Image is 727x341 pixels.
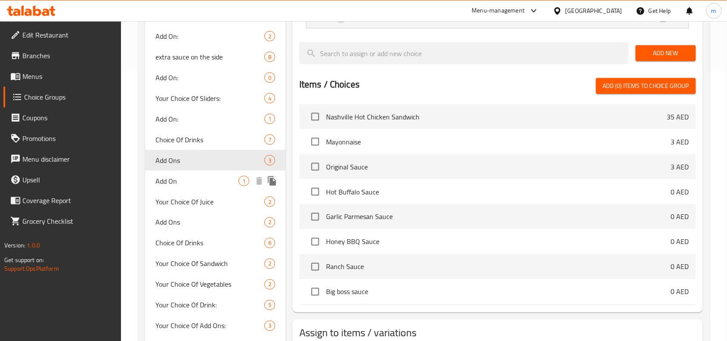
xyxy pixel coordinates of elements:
div: Choices [264,72,275,83]
span: Coverage Report [22,195,115,206]
span: Promotions [22,133,115,144]
span: Nashville Hot Chicken Sandwich [326,112,667,122]
span: Select choice [306,183,324,201]
span: Branches [22,50,115,61]
a: Choice Groups [3,87,121,107]
div: Choices [264,197,275,207]
span: Choice Groups [24,92,115,102]
span: Select choice [306,208,324,226]
span: 1 [265,115,275,123]
span: Add Ons [155,217,264,228]
a: Edit Restaurant [3,25,121,45]
input: search [299,42,629,64]
span: m [711,6,717,16]
span: Your Choice Of Sandwich [155,259,264,269]
div: Add On:2 [145,26,286,47]
span: Select choice [306,158,324,176]
div: Choices [264,259,275,269]
div: Choices [264,217,275,228]
h2: Items / Choices [299,78,360,91]
p: 0 AED [671,237,689,247]
span: 7 [265,136,275,144]
div: Choice Of Drinks6 [145,233,286,253]
span: 5 [265,301,275,310]
div: Add Ons2 [145,212,286,233]
div: Choices [264,321,275,331]
p: 0 AED [618,12,643,22]
span: Add On [155,176,239,186]
span: 3 [265,156,275,165]
div: extra sauce on the side8 [145,47,286,67]
a: Promotions [3,128,121,149]
a: Support.OpsPlatform [4,263,59,274]
a: Branches [3,45,121,66]
span: 0 [265,74,275,82]
span: 2 [265,219,275,227]
span: Menus [22,71,115,81]
a: Menus [3,66,121,87]
span: 1.0.0 [27,240,40,251]
div: Your Choice Of Sandwich2 [145,253,286,274]
p: (ID: 37639467) [441,12,500,22]
div: Your Choice Of Sliders:4 [145,88,286,109]
div: Choices [264,300,275,310]
span: Your Choice Of Add Ons: [155,321,264,331]
div: Your Choice Of Vegetables2 [145,274,286,295]
span: Grocery Checklist [22,216,115,226]
p: 0 AED [671,187,689,197]
span: Version: [4,240,25,251]
span: Select choice [306,108,324,126]
span: Menu disclaimer [22,154,115,164]
a: Coupons [3,107,121,128]
span: Select choice [306,283,324,301]
span: Ranch Sauce [326,262,671,272]
p: 3 AED [671,137,689,147]
button: duplicate [266,175,279,188]
p: 35 AED [667,112,689,122]
span: Add New [643,48,689,59]
div: Choices [264,52,275,62]
span: Your Choice Of Vegetables [155,279,264,290]
span: Your Choice Of Sliders: [155,93,264,103]
p: Barbecue Sauce [353,12,441,22]
span: Add On: [155,114,264,124]
p: 3 AED [671,162,689,172]
span: Your Choice Of Juice [155,197,264,207]
div: Your Choice Of Add Ons:3 [145,316,286,336]
span: 4 [265,94,275,103]
div: Choices [239,176,249,186]
span: Hot Buffalo Sauce [326,187,671,197]
p: 0 AED [671,262,689,272]
span: Add (0) items to choice group [603,81,689,91]
span: Original Sauce [326,162,671,172]
span: Mayonnaise [326,137,671,147]
span: Choice Of Drinks [155,135,264,145]
span: Add On: [155,31,264,41]
a: Menu disclaimer [3,149,121,169]
div: Your Choice Of Drink:5 [145,295,286,316]
span: Select choice [306,233,324,251]
div: Add On:1 [145,109,286,129]
div: Choices [264,238,275,248]
span: Select choice [306,133,324,151]
span: 6 [265,239,275,247]
span: Your Choice Of Drink: [155,300,264,310]
span: Choice Of Drinks [155,238,264,248]
div: Choices [264,93,275,103]
span: Big boss sauce [326,287,671,297]
span: 2 [265,198,275,206]
div: Your Choice Of Juice2 [145,191,286,212]
span: 8 [265,53,275,61]
span: 2 [265,281,275,289]
span: 2 [265,260,275,268]
span: Edit Restaurant [22,30,115,40]
div: Choice Of Drinks7 [145,129,286,150]
a: Upsell [3,169,121,190]
button: delete [253,175,266,188]
div: Choices [264,114,275,124]
a: Grocery Checklist [3,211,121,232]
span: 2 [265,32,275,41]
p: 0 AED [671,287,689,297]
div: Menu-management [472,6,525,16]
span: Garlic Parmesan Sauce [326,212,671,222]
